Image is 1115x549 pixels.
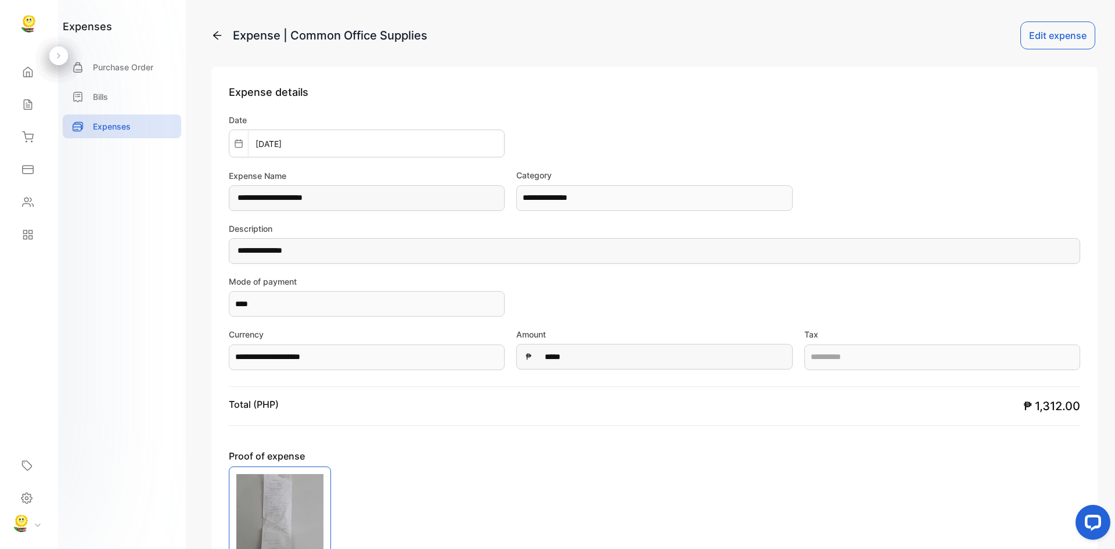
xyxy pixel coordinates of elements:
[233,27,427,44] div: Expense | Common Office Supplies
[93,61,153,73] p: Purchase Order
[93,120,131,132] p: Expenses
[229,114,505,126] label: Date
[63,55,181,79] a: Purchase Order
[63,85,181,109] a: Bills
[1023,399,1080,413] span: ₱ 1,312.00
[93,91,108,103] p: Bills
[1020,21,1095,49] button: Edit expense
[13,515,30,532] img: profile
[804,328,1080,340] label: Tax
[229,397,279,411] p: Total (PHP)
[229,328,505,340] label: Currency
[516,328,792,340] label: Amount
[526,350,531,363] span: ₱
[229,223,1080,235] label: Description
[63,114,181,138] a: Expenses
[229,449,452,463] span: Proof of expense
[249,138,289,150] p: [DATE]
[516,169,792,181] label: Category
[63,19,112,34] h1: expenses
[229,170,505,182] label: Expense Name
[229,275,505,288] label: Mode of payment
[20,15,38,33] img: logo
[1066,500,1115,549] iframe: LiveChat chat widget
[229,84,1080,100] p: Expense details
